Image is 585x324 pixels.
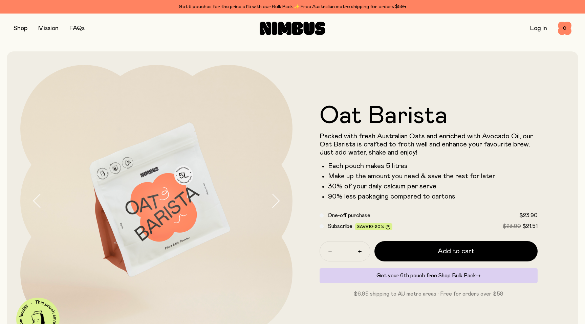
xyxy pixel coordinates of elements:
[357,225,390,230] span: Save
[328,213,370,218] span: One-off purchase
[14,3,571,11] div: Get 6 pouches for the price of 5 with our Bulk Pack ✨ Free Australian metro shipping for orders $59+
[328,224,352,229] span: Subscribe
[328,162,538,170] li: Each pouch makes 5 litres
[438,273,481,278] a: Shop Bulk Pack→
[530,25,547,31] a: Log In
[320,290,538,298] p: $6.95 shipping to AU metro areas · Free for orders over $59
[503,224,521,229] span: $23.90
[320,268,538,283] div: Get your 6th pouch free.
[320,104,538,128] h1: Oat Barista
[328,192,538,201] li: 90% less packaging compared to cartons
[69,25,85,31] a: FAQs
[438,273,476,278] span: Shop Bulk Pack
[558,22,571,35] button: 0
[328,172,538,180] li: Make up the amount you need & save the rest for later
[328,182,538,190] li: 30% of your daily calcium per serve
[374,241,538,261] button: Add to cart
[320,132,538,157] p: Packed with fresh Australian Oats and enriched with Avocado Oil, our Oat Barista is crafted to fr...
[38,25,59,31] a: Mission
[438,247,474,256] span: Add to cart
[368,225,384,229] span: 10-20%
[522,224,538,229] span: $21.51
[519,213,538,218] span: $23.90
